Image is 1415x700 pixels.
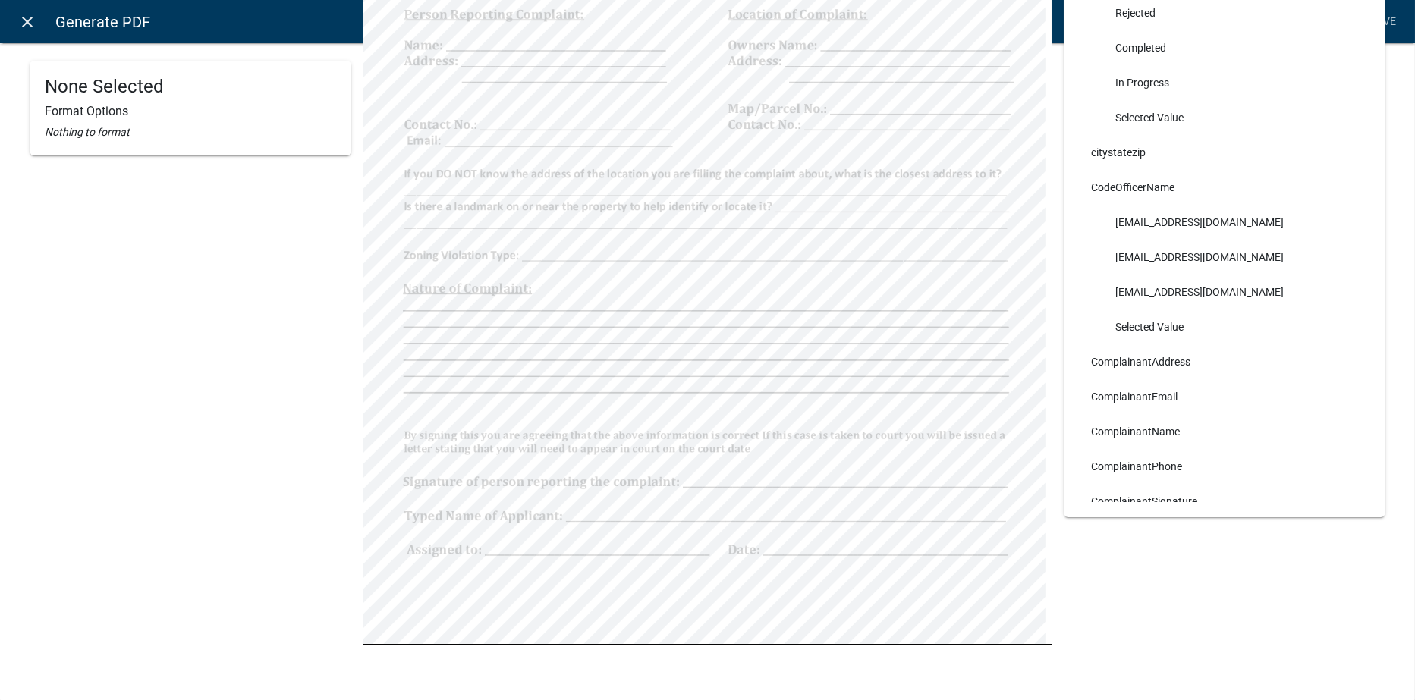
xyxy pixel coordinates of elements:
li: [EMAIL_ADDRESS][DOMAIN_NAME] [1079,275,1370,309]
li: ComplainantPhone [1079,449,1370,484]
li: Selected Value [1079,309,1370,344]
li: CodeOfficerName [1079,170,1370,205]
li: Selected Value [1079,100,1370,135]
h4: None Selected [45,76,336,98]
li: citystatezip [1079,135,1370,170]
h6: Format Options [45,104,336,118]
li: ComplainantAddress [1079,344,1370,379]
li: [EMAIL_ADDRESS][DOMAIN_NAME] [1079,205,1370,240]
i: close [19,13,37,31]
span: Generate PDF [55,7,150,37]
li: ComplainantSignature [1079,484,1370,519]
i: Nothing to format [45,126,130,138]
li: ComplainantName [1079,414,1370,449]
li: ComplainantEmail [1079,379,1370,414]
li: Completed [1079,30,1370,65]
li: [EMAIL_ADDRESS][DOMAIN_NAME] [1079,240,1370,275]
li: In Progress [1079,65,1370,100]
